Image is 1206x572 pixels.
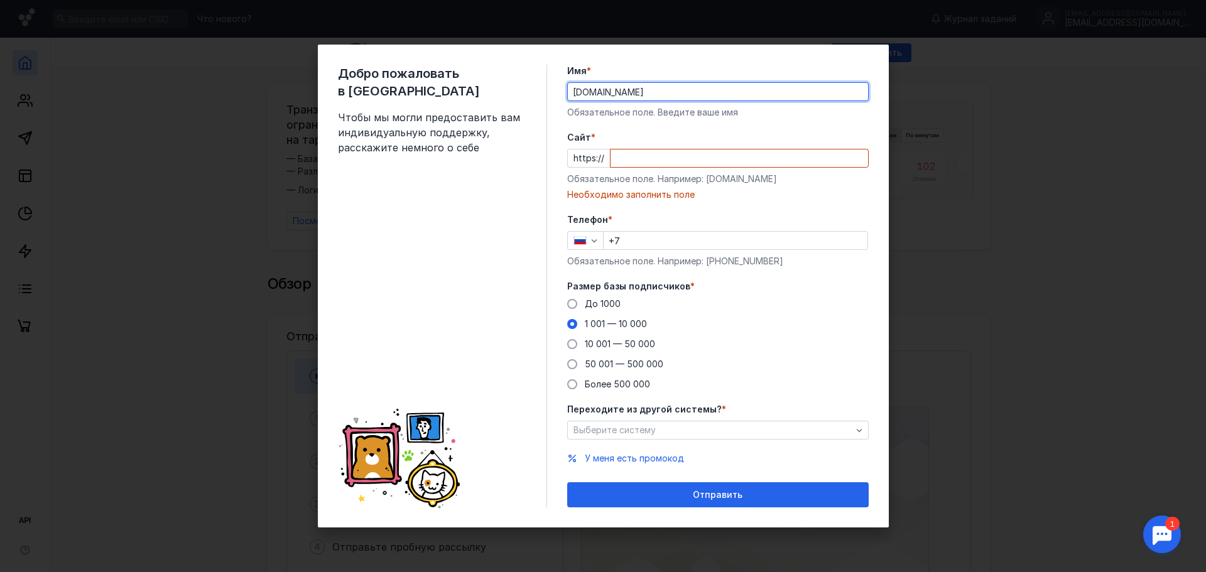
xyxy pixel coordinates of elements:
[693,490,742,500] span: Отправить
[585,318,647,329] span: 1 001 — 10 000
[585,379,650,389] span: Более 500 000
[28,8,43,21] div: 1
[338,110,526,155] span: Чтобы мы могли предоставить вам индивидуальную поддержку, расскажите немного о себе
[585,298,621,309] span: До 1000
[338,65,526,100] span: Добро пожаловать в [GEOGRAPHIC_DATA]
[585,452,684,465] button: У меня есть промокод
[567,280,690,293] span: Размер базы подписчиков
[567,482,869,507] button: Отправить
[573,424,656,435] span: Выберите систему
[567,255,869,267] div: Обязательное поле. Например: [PHONE_NUMBER]
[585,338,655,349] span: 10 001 — 50 000
[567,173,869,185] div: Обязательное поле. Например: [DOMAIN_NAME]
[585,453,684,463] span: У меня есть промокод
[567,188,869,201] div: Необходимо заполнить поле
[567,106,869,119] div: Обязательное поле. Введите ваше имя
[567,403,722,416] span: Переходите из другой системы?
[567,65,587,77] span: Имя
[585,359,663,369] span: 50 001 — 500 000
[567,421,869,440] button: Выберите систему
[567,131,591,144] span: Cайт
[567,213,608,226] span: Телефон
